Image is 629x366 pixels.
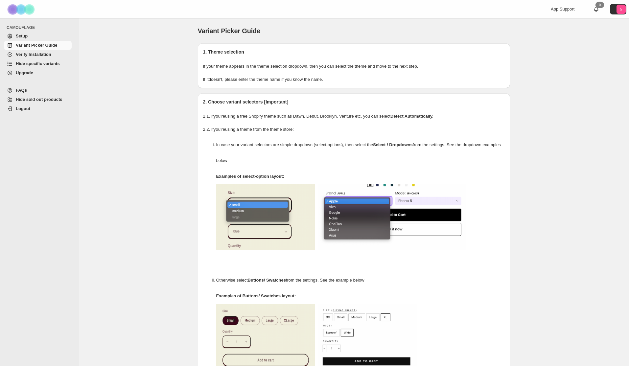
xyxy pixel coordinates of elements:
[16,52,51,57] span: Verify Installation
[4,95,72,104] a: Hide sold out products
[16,97,62,102] span: Hide sold out products
[203,99,505,105] h2: 2. Choose variant selectors [Important]
[198,27,261,34] span: Variant Picker Guide
[16,34,28,38] span: Setup
[390,114,433,119] strong: Detect Automatically.
[617,5,626,14] span: Avatar with initials 5
[4,68,72,78] a: Upgrade
[216,293,296,298] strong: Examples of Buttons/ Swatches layout:
[216,174,284,179] strong: Examples of select-option layout:
[4,59,72,68] a: Hide specific variants
[620,7,622,11] text: 5
[16,61,60,66] span: Hide specific variants
[203,63,505,70] p: If your theme appears in the theme selection dropdown, then you can select the theme and move to ...
[595,2,604,8] div: 0
[216,184,315,250] img: camouflage-select-options
[16,43,57,48] span: Variant Picker Guide
[7,25,74,30] span: CAMOUFLAGE
[4,86,72,95] a: FAQs
[318,184,466,250] img: camouflage-select-options-2
[216,137,505,169] p: In case your variant selectors are simple dropdown (select-options), then select the from the set...
[373,142,413,147] strong: Select / Dropdowns
[5,0,38,18] img: Camouflage
[551,7,574,11] span: App Support
[203,126,505,133] p: 2.2. If you're using a theme from the theme store:
[203,49,505,55] h2: 1. Theme selection
[593,6,599,12] a: 0
[203,113,505,120] p: 2.1. If you're using a free Shopify theme such as Dawn, Debut, Brooklyn, Venture etc, you can select
[610,4,626,14] button: Avatar with initials 5
[203,76,505,83] p: If it doesn't , please enter the theme name if you know the name.
[16,106,30,111] span: Logout
[216,272,505,288] p: Otherwise select from the settings. See the example below
[4,32,72,41] a: Setup
[4,104,72,113] a: Logout
[16,88,27,93] span: FAQs
[248,278,286,283] strong: Buttons/ Swatches
[4,50,72,59] a: Verify Installation
[4,41,72,50] a: Variant Picker Guide
[16,70,33,75] span: Upgrade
